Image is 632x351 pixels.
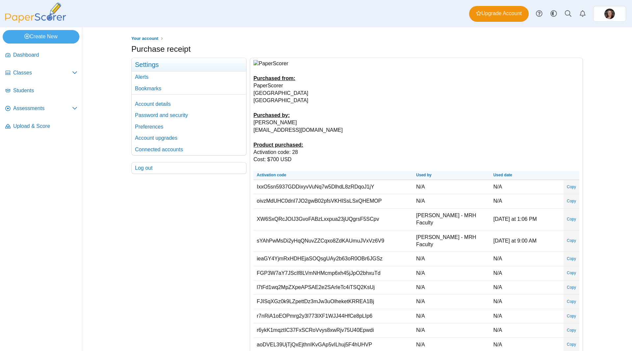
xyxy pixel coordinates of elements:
a: Copy [564,281,579,294]
span: Tiffany Hansen [604,9,615,19]
span: Assessments [13,105,72,112]
td: r6ykK1mqztIC37FxSCRoVvys8xwRjv75U40Epwdi [253,323,413,337]
span: Classes [13,69,72,76]
a: Connected accounts [132,144,246,155]
a: Dashboard [3,47,80,63]
td: XW6SxQRcJOIJ3GvoFABzLxxpua23jUQgrsF5SCpv [253,209,413,230]
td: N/A [413,309,490,323]
a: Copy [564,324,579,336]
a: Students [3,83,80,99]
th: Used by [413,171,490,180]
a: Copy [564,213,579,225]
span: Dashboard [13,51,77,59]
th: Used date [490,171,564,180]
span: Your account [131,36,158,41]
td: FJISqXGz0k9LZpettDz3mJw3uOlheketKRREA1Bj [253,295,413,309]
td: N/A [413,323,490,337]
a: Copy [564,235,579,247]
a: Preferences [132,121,246,132]
a: Password and security [132,110,246,121]
a: Copy [564,338,579,351]
a: Assessments [3,101,80,117]
span: Upload & Score [13,123,77,130]
img: ps.VgilASIvL3uAGPe5 [604,9,615,19]
h3: Settings [132,58,246,72]
td: r7nRiA1oEOPmrg2y3l773lXF1WJJ44HfCe8pLIp6 [253,309,413,323]
a: Alerts [575,7,590,21]
td: oivzMdUHC0dnI7JO2gwB02pfsVKHISsLSxQHEMOP [253,194,413,208]
td: N/A [490,309,564,323]
img: PaperScorer [253,60,288,67]
a: Copy [564,253,579,265]
th: Activation code [253,171,413,180]
a: ps.VgilASIvL3uAGPe5 [593,6,626,22]
td: N/A [490,180,564,194]
td: ieaGY4YjmRxHDHEjaSOQsgUAy2b63oR0OBr6JGSz [253,252,413,266]
a: Account details [132,99,246,110]
span: Upgrade Account [476,10,522,17]
td: N/A [413,280,490,295]
a: Upload & Score [3,119,80,134]
td: N/A [490,280,564,295]
img: PaperScorer [3,3,68,23]
td: N/A [490,194,564,208]
td: N/A [490,266,564,280]
td: N/A [413,194,490,208]
td: N/A [490,323,564,337]
td: N/A [413,180,490,194]
a: Your account [130,35,160,43]
a: Copy [564,195,579,207]
a: Account upgrades [132,132,246,144]
a: PaperScorer [3,18,68,24]
td: N/A [413,266,490,280]
time: Sep 10, 2025 at 9:00 AM [493,238,537,244]
a: Alerts [132,72,246,83]
td: [PERSON_NAME] - MRH Faculty [413,209,490,230]
span: Students [13,87,77,94]
td: N/A [490,295,564,309]
h1: Purchase receipt [131,44,191,55]
td: N/A [413,295,490,309]
a: Copy [564,296,579,308]
u: Product purchased: [253,142,303,148]
u: Purchased from: [253,75,295,81]
td: N/A [413,252,490,266]
td: N/A [490,252,564,266]
time: Sep 15, 2025 at 1:06 PM [493,216,537,222]
a: Log out [132,162,246,174]
a: Copy [564,310,579,322]
a: Classes [3,65,80,81]
a: Create New [3,30,79,43]
a: Copy [564,181,579,193]
td: sYAhPwMsDi2yHqQNuvZZCqxo8ZdKAUmuJVxVz6V9 [253,230,413,252]
a: Bookmarks [132,83,246,94]
td: l7tFd1wq2MpZXpeAPSAE2e2SArIeTc4iTSQ2KsUj [253,280,413,295]
td: FGP3W7aY7JScIf8LVmNHMcmp6xh45jJpO2bhxuTd [253,266,413,280]
a: Upgrade Account [469,6,529,22]
a: Copy [564,267,579,279]
u: Purchased by: [253,112,290,118]
td: IxxO5sn5937GDDixyvVuNq7w5DlhdL8zRDqoJ1jY [253,180,413,194]
td: [PERSON_NAME] - MRH Faculty [413,230,490,252]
